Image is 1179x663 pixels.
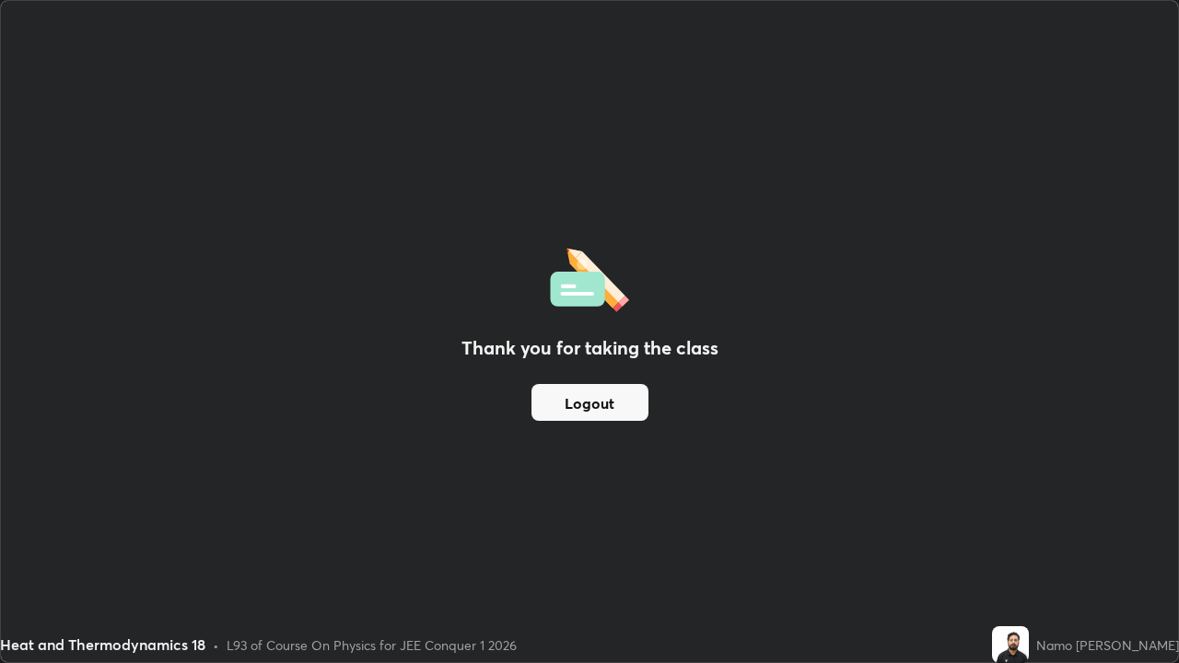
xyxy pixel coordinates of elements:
button: Logout [531,384,648,421]
div: L93 of Course On Physics for JEE Conquer 1 2026 [227,635,517,655]
div: Namo [PERSON_NAME] [1036,635,1179,655]
img: 436b37f31ff54e2ebab7161bc7e43244.jpg [992,626,1029,663]
img: offlineFeedback.1438e8b3.svg [550,242,629,312]
h2: Thank you for taking the class [461,334,718,362]
div: • [213,635,219,655]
